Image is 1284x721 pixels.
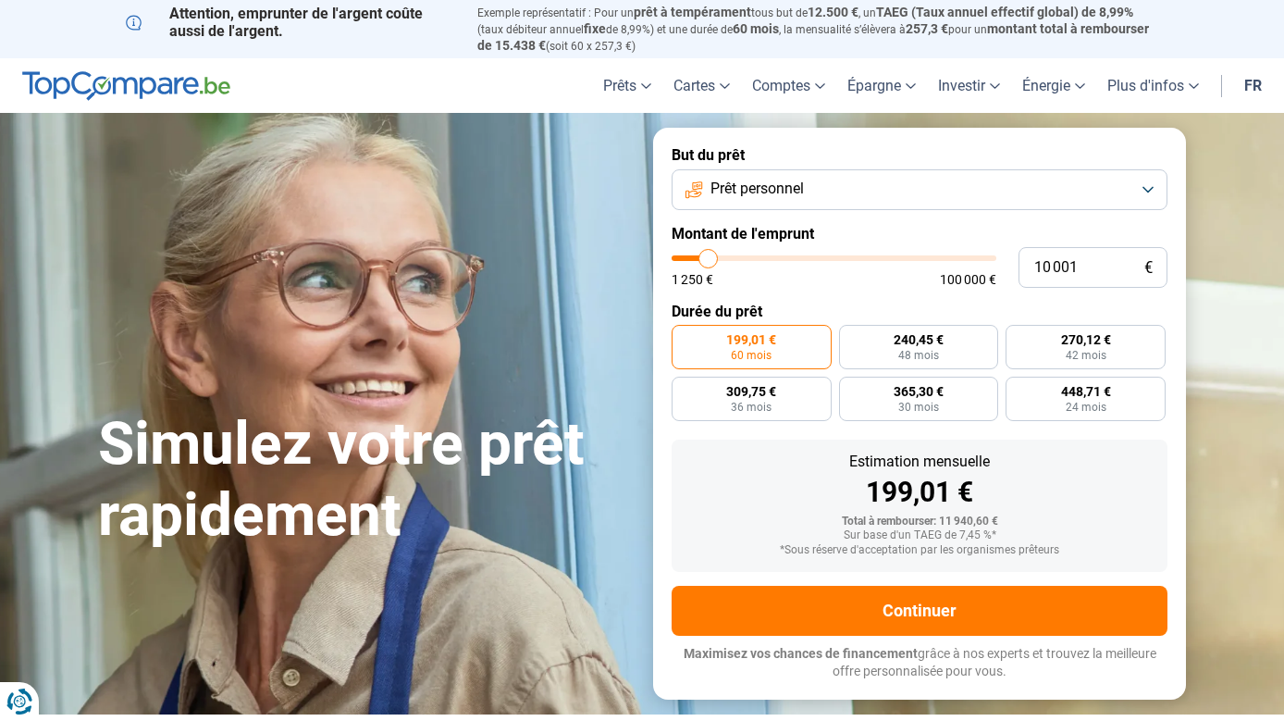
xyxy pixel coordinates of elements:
[733,21,779,36] span: 60 mois
[477,5,1158,54] p: Exemple représentatif : Pour un tous but de , un (taux débiteur annuel de 8,99%) et une durée de ...
[1066,402,1106,413] span: 24 mois
[592,58,662,113] a: Prêts
[672,169,1167,210] button: Prêt personnel
[684,646,918,661] span: Maximisez vos chances de financement
[808,5,858,19] span: 12.500 €
[672,645,1167,681] p: grâce à nos experts et trouvez la meilleure offre personnalisée pour vous.
[1233,58,1273,113] a: fr
[686,544,1153,557] div: *Sous réserve d'acceptation par les organismes prêteurs
[898,350,939,361] span: 48 mois
[726,333,776,346] span: 199,01 €
[1066,350,1106,361] span: 42 mois
[1096,58,1210,113] a: Plus d'infos
[898,402,939,413] span: 30 mois
[1011,58,1096,113] a: Énergie
[894,385,944,398] span: 365,30 €
[672,303,1167,320] label: Durée du prêt
[731,350,772,361] span: 60 mois
[686,516,1153,528] div: Total à rembourser: 11 940,60 €
[726,385,776,398] span: 309,75 €
[927,58,1011,113] a: Investir
[672,146,1167,164] label: But du prêt
[98,409,631,552] h1: Simulez votre prêt rapidement
[710,179,804,199] span: Prêt personnel
[672,273,713,286] span: 1 250 €
[686,529,1153,542] div: Sur base d'un TAEG de 7,45 %*
[1061,385,1111,398] span: 448,71 €
[126,5,455,40] p: Attention, emprunter de l'argent coûte aussi de l'argent.
[876,5,1133,19] span: TAEG (Taux annuel effectif global) de 8,99%
[731,402,772,413] span: 36 mois
[584,21,606,36] span: fixe
[634,5,751,19] span: prêt à tempérament
[894,333,944,346] span: 240,45 €
[1061,333,1111,346] span: 270,12 €
[836,58,927,113] a: Épargne
[1144,260,1153,276] span: €
[672,586,1167,636] button: Continuer
[662,58,741,113] a: Cartes
[906,21,948,36] span: 257,3 €
[741,58,836,113] a: Comptes
[477,21,1149,53] span: montant total à rembourser de 15.438 €
[672,225,1167,242] label: Montant de l'emprunt
[22,71,230,101] img: TopCompare
[686,454,1153,469] div: Estimation mensuelle
[686,479,1153,506] div: 199,01 €
[940,273,996,286] span: 100 000 €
